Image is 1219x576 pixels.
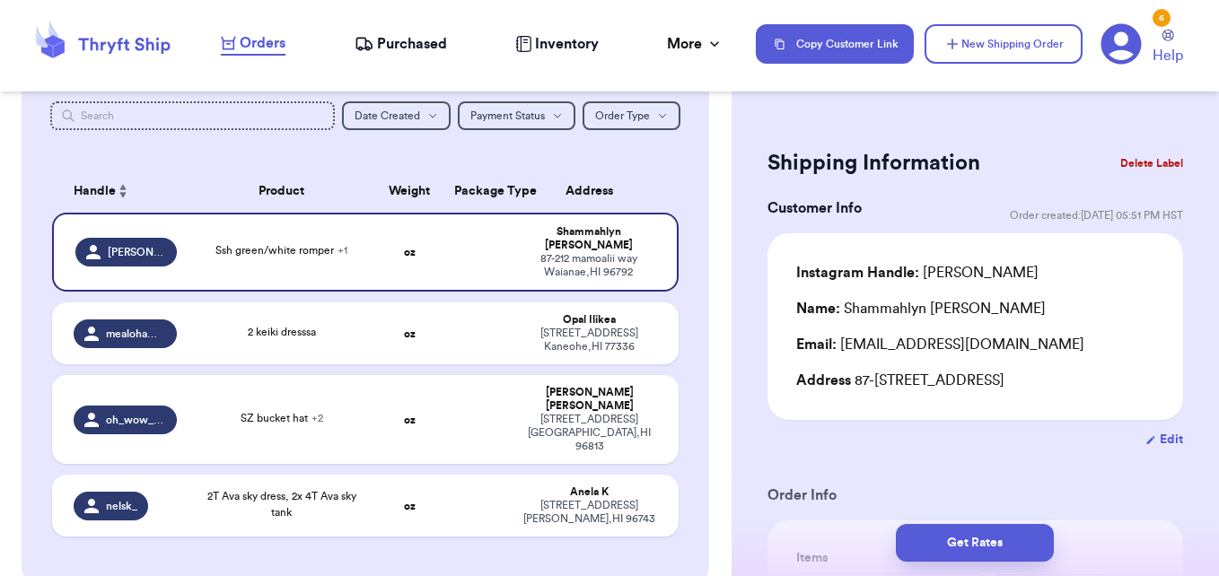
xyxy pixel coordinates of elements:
span: Name: [796,301,840,316]
strong: oz [404,501,416,511]
span: Date Created [355,110,420,121]
div: [STREET_ADDRESS] Kaneohe , HI 77336 [522,327,658,353]
span: Address [796,373,851,388]
span: nelsk_ [106,499,137,513]
div: Anela K [522,485,658,499]
strong: oz [404,328,416,339]
span: SZ bucket hat [241,413,323,423]
a: Orders [221,32,285,56]
button: Delete Label [1113,144,1190,183]
span: Purchased [377,33,447,55]
div: Opal Ilikea [522,313,658,327]
span: oh_wow_lau_lau [106,413,165,427]
span: Handle [74,182,116,201]
span: 2 keiki dresssa [248,327,316,337]
div: [EMAIL_ADDRESS][DOMAIN_NAME] [796,334,1154,355]
button: New Shipping Order [925,24,1083,64]
h3: Customer Info [767,197,862,219]
strong: oz [404,247,416,257]
button: Payment Status [458,101,575,130]
button: Date Created [342,101,451,130]
span: 2T Ava sky dress, 2x 4T Ava sky tank [207,491,356,518]
span: Order created: [DATE] 05:51 PM HST [1010,208,1183,223]
th: Weight [376,170,443,213]
th: Address [511,170,680,213]
span: Ssh green/white romper [215,245,347,256]
span: Email: [796,337,837,352]
span: Instagram Handle: [796,266,919,280]
span: Order Type [595,110,650,121]
strong: oz [404,415,416,425]
span: Inventory [535,33,599,55]
a: Inventory [515,33,599,55]
th: Package Type [443,170,511,213]
div: 6 [1153,9,1171,27]
div: 87-212 mamoalii way Waianae , HI 96792 [522,252,656,279]
h2: Shipping Information [767,149,980,178]
button: Copy Customer Link [756,24,914,64]
div: Shammahlyn [PERSON_NAME] [522,225,656,252]
button: Get Rates [896,524,1054,562]
th: Product [188,170,376,213]
div: [PERSON_NAME] [PERSON_NAME] [522,386,658,413]
h3: Order Info [767,484,1183,506]
a: Purchased [355,33,447,55]
span: Help [1153,45,1183,66]
button: Order Type [583,101,680,130]
span: Payment Status [470,110,545,121]
a: Help [1153,30,1183,66]
button: Edit [1145,431,1183,449]
span: + 1 [338,245,347,256]
a: 6 [1101,23,1142,65]
input: Search [50,101,335,130]
div: Shammahlyn [PERSON_NAME] [796,298,1046,319]
div: [STREET_ADDRESS] [PERSON_NAME] , HI 96743 [522,499,658,526]
span: [PERSON_NAME] [108,245,165,259]
div: [PERSON_NAME] [796,262,1039,284]
span: mealohamade.lei.vintage [106,327,165,341]
button: Sort ascending [116,180,130,202]
span: + 2 [311,413,323,423]
div: More [667,33,724,55]
div: 87-[STREET_ADDRESS] [796,370,1154,391]
span: Orders [240,32,285,54]
div: [STREET_ADDRESS] [GEOGRAPHIC_DATA] , HI 96813 [522,413,658,453]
